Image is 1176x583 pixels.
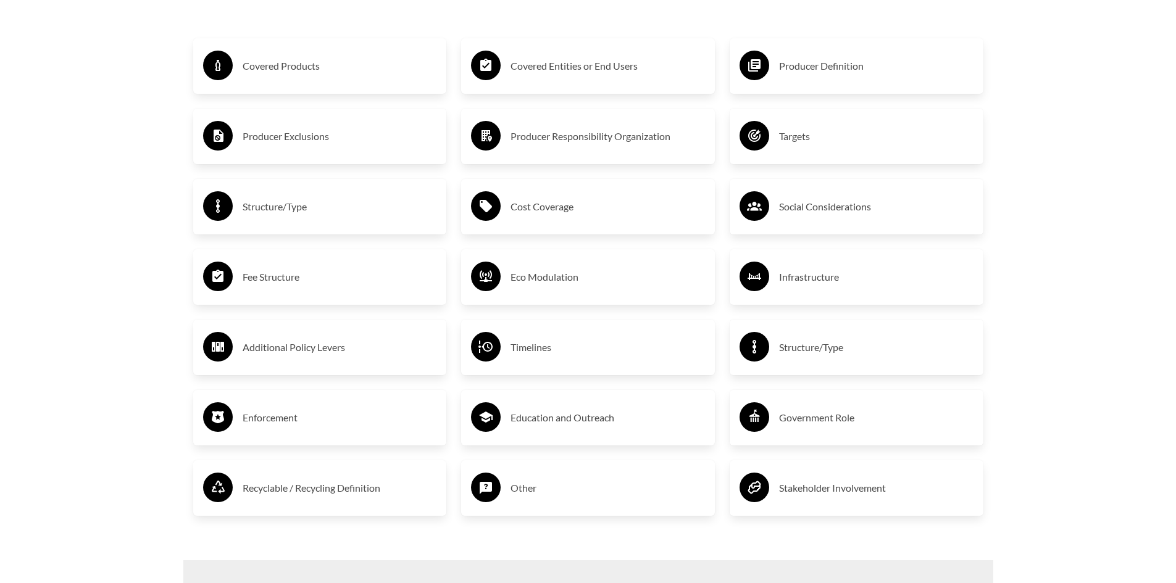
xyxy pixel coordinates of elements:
h3: Social Considerations [779,197,974,217]
h3: Infrastructure [779,267,974,287]
h3: Enforcement [243,408,437,428]
h3: Producer Responsibility Organization [511,126,705,146]
h3: Stakeholder Involvement [779,478,974,498]
h3: Structure/Type [779,337,974,357]
h3: Other [511,478,705,498]
h3: Recyclable / Recycling Definition [243,478,437,498]
h3: Timelines [511,337,705,357]
h3: Covered Entities or End Users [511,56,705,76]
h3: Producer Exclusions [243,126,437,146]
h3: Education and Outreach [511,408,705,428]
h3: Eco Modulation [511,267,705,287]
h3: Cost Coverage [511,197,705,217]
h3: Structure/Type [243,197,437,217]
h3: Targets [779,126,974,146]
h3: Additional Policy Levers [243,337,437,357]
h3: Producer Definition [779,56,974,76]
h3: Fee Structure [243,267,437,287]
h3: Government Role [779,408,974,428]
h3: Covered Products [243,56,437,76]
